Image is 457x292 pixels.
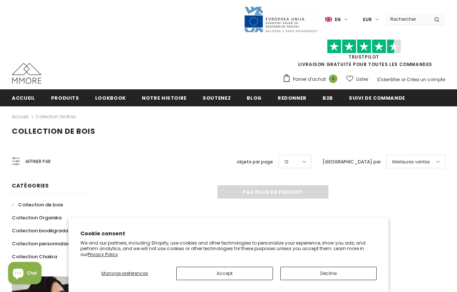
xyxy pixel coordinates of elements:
a: Redonner [278,89,307,106]
span: Manage preferences [101,270,148,276]
h2: Cookie consent [80,230,377,238]
label: [GEOGRAPHIC_DATA] par [323,158,381,166]
p: We and our partners, including Shopify, use cookies and other technologies to personalize your ex... [80,240,377,258]
a: Javni Razpis [244,16,318,22]
span: Redonner [278,94,307,102]
img: Cas MMORE [12,63,41,84]
a: Collection personnalisée [12,237,73,250]
a: Privacy Policy [88,251,118,258]
button: Accept [176,267,273,280]
a: Blog [247,89,262,106]
img: Faites confiance aux étoiles pilotes [327,39,401,54]
span: or [401,76,406,83]
input: Search Site [386,14,428,24]
a: Listes [346,73,368,86]
span: Panier d'achat [293,76,326,83]
span: Collection Organika [12,214,61,221]
span: Collection de bois [18,201,63,208]
a: Notre histoire [142,89,187,106]
span: Affiner par [25,157,51,166]
a: Collection de bois [12,198,63,211]
label: objets par page [237,158,273,166]
span: 12 [284,158,288,166]
span: LIVRAISON GRATUITE POUR TOUTES LES COMMANDES [283,43,445,67]
span: Collection Chakra [12,253,57,260]
span: EUR [363,16,372,23]
a: Accueil [12,112,29,121]
span: Listes [356,76,368,83]
span: Blog [247,94,262,102]
span: Catégories [12,182,49,189]
span: Collection personnalisée [12,240,73,247]
span: Produits [51,94,79,102]
img: Javni Razpis [244,6,318,33]
a: TrustPilot [348,54,379,60]
inbox-online-store-chat: Shopify online store chat [6,262,44,286]
a: Accueil [12,89,35,106]
span: soutenez [203,94,231,102]
span: en [335,16,341,23]
a: S'identifier [377,76,400,83]
a: Lookbook [95,89,126,106]
span: B2B [323,94,333,102]
button: Manage preferences [80,267,169,280]
span: Accueil [12,94,35,102]
a: Créez un compte [407,76,445,83]
span: Meilleures ventes [392,158,430,166]
span: Notre histoire [142,94,187,102]
a: Collection biodégradable [12,224,76,237]
a: Produits [51,89,79,106]
a: soutenez [203,89,231,106]
button: Decline [280,267,377,280]
span: Collection de bois [12,126,96,136]
span: Lookbook [95,94,126,102]
span: Collection biodégradable [12,227,76,234]
span: 0 [329,74,337,83]
a: Collection Organika [12,211,61,224]
a: Collection Chakra [12,250,57,263]
a: Suivi de commande [349,89,405,106]
a: B2B [323,89,333,106]
a: Panier d'achat 0 [283,74,341,85]
a: Collection de bois [36,113,76,120]
span: Suivi de commande [349,94,405,102]
img: i-lang-1.png [325,16,332,23]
